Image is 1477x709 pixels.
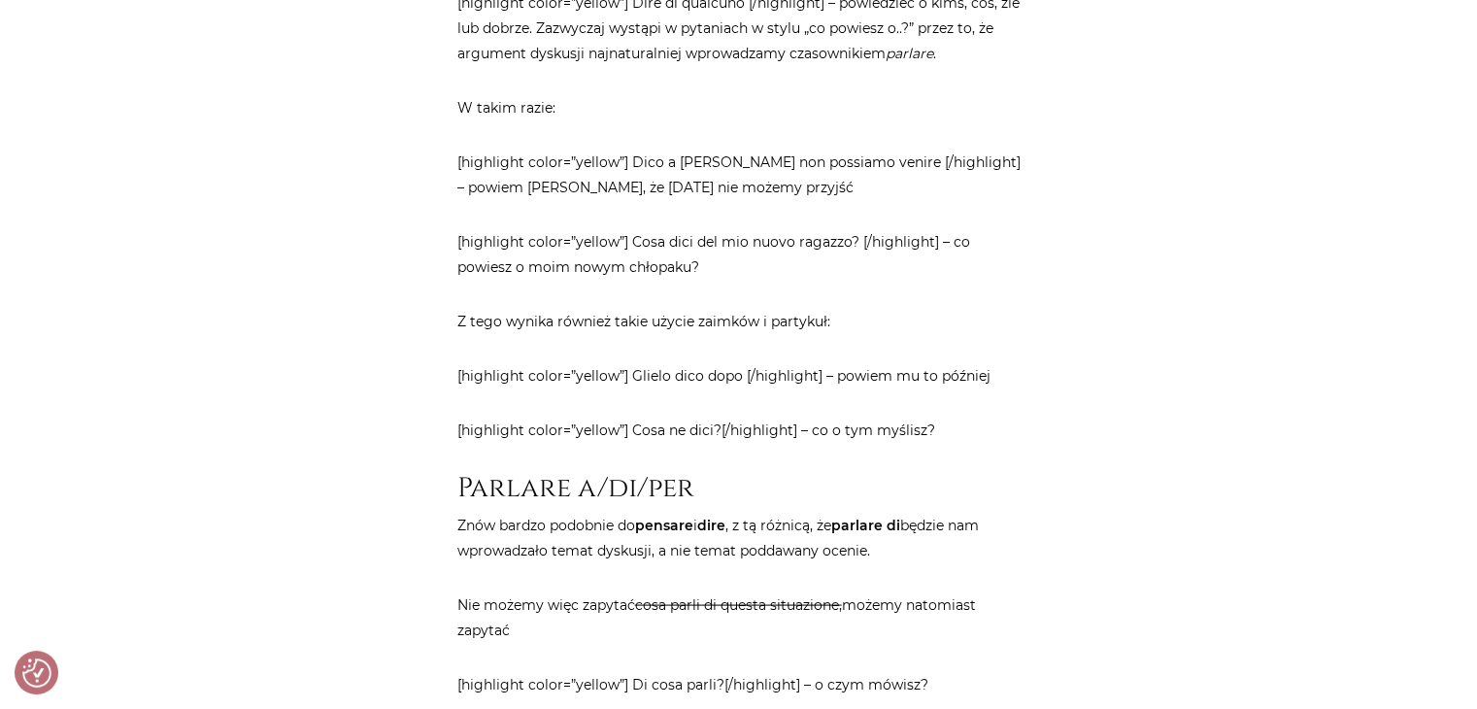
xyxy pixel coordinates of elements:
p: Z tego wynika również takie użycie zaimków i partykuł: [457,309,1021,334]
strong: pensare [635,517,693,534]
p: W takim razie: [457,95,1021,120]
p: [highlight color=”yellow”] Cosa dici del mio nuovo ragazzo? [/highlight] – co powiesz o moim nowy... [457,229,1021,280]
p: Nie możemy więc zapytać możemy natomiast zapytać [457,592,1021,643]
p: [highlight color=”yellow”] Cosa ne dici?[/highlight] – co o tym myślisz? [457,418,1021,443]
p: [highlight color=”yellow”] Glielo dico dopo [/highlight] – powiem mu to później [457,363,1021,388]
h2: Parlare a/di/per [457,472,1021,505]
p: Znów bardzo podobnie do i , z tą różnicą, że będzie nam wprowadzało temat dyskusji, a nie temat p... [457,513,1021,563]
p: [highlight color=”yellow”] Dico a [PERSON_NAME] non possiamo venire [/highlight] – powiem [PERSON... [457,150,1021,200]
button: Preferencje co do zgód [22,658,51,688]
del: cosa parli di questa situazione, [635,596,842,614]
strong: dire [697,517,725,534]
strong: parlare di [831,517,900,534]
p: [highlight color=”yellow”] Di cosa parli?[/highlight] – o czym mówisz? [457,672,1021,697]
img: Revisit consent button [22,658,51,688]
em: parlare [886,45,933,62]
